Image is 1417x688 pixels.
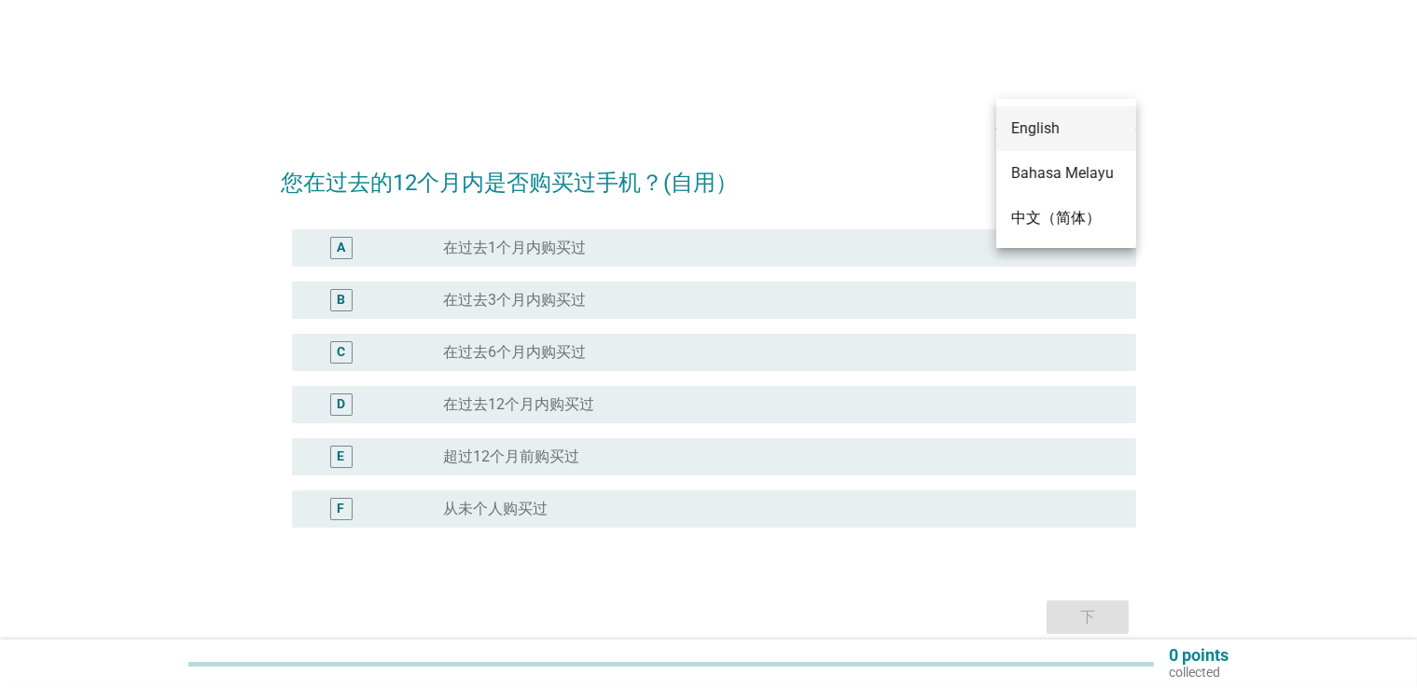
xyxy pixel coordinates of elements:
[443,291,586,310] label: 在过去3个月内购买过
[1011,117,1121,140] div: English
[443,395,594,414] label: 在过去12个月内购买过
[443,447,579,466] label: 超过12个月前购买过
[338,500,345,519] div: F
[281,147,1136,200] h2: 您在过去的12个月内是否购买过手机？(自用）
[443,500,548,518] label: 从未个人购买过
[1011,207,1121,229] div: 中文（简体）
[1011,162,1121,185] div: Bahasa Melayu
[1169,664,1229,681] p: collected
[337,343,345,363] div: C
[1169,647,1229,664] p: 0 points
[337,239,345,258] div: A
[337,395,345,415] div: D
[443,343,586,362] label: 在过去6个月内购买过
[337,291,345,310] div: B
[338,447,345,467] div: E
[443,239,586,257] label: 在过去1个月内购买过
